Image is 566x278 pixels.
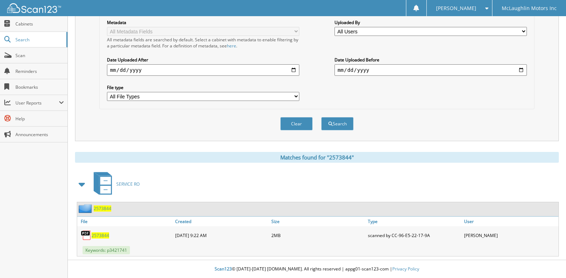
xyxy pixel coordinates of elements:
[79,204,94,213] img: folder2.png
[83,246,130,254] span: Keywords: p3421741
[366,217,462,226] a: Type
[15,52,64,59] span: Scan
[107,19,299,26] label: Metadata
[81,230,92,241] img: PDF.png
[92,232,109,238] a: 2573844
[335,19,527,26] label: Uploaded By
[15,100,59,106] span: User Reports
[68,260,566,278] div: © [DATE]-[DATE] [DOMAIN_NAME]. All rights reserved | appg01-scan123-com |
[502,6,557,10] span: McLaughlin Motors Inc
[116,181,140,187] span: SERVICE RO
[15,21,64,27] span: Cabinets
[89,170,140,198] a: SERVICE RO
[436,6,476,10] span: [PERSON_NAME]
[392,266,419,272] a: Privacy Policy
[15,131,64,138] span: Announcements
[94,205,111,212] a: 2573844
[462,228,558,242] div: [PERSON_NAME]
[15,84,64,90] span: Bookmarks
[7,3,61,13] img: scan123-logo-white.svg
[270,228,366,242] div: 2MB
[107,84,299,91] label: File type
[215,266,232,272] span: Scan123
[107,57,299,63] label: Date Uploaded After
[335,57,527,63] label: Date Uploaded Before
[15,116,64,122] span: Help
[227,43,236,49] a: here
[321,117,354,130] button: Search
[270,217,366,226] a: Size
[335,64,527,76] input: end
[15,68,64,74] span: Reminders
[530,244,566,278] iframe: Chat Widget
[77,217,173,226] a: File
[173,217,270,226] a: Created
[107,64,299,76] input: start
[15,37,63,43] span: Search
[107,37,299,49] div: All metadata fields are searched by default. Select a cabinet with metadata to enable filtering b...
[280,117,313,130] button: Clear
[173,228,270,242] div: [DATE] 9:22 AM
[462,217,558,226] a: User
[366,228,462,242] div: scanned by CC-96-E5-22-17-9A
[75,152,559,163] div: Matches found for "2573844"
